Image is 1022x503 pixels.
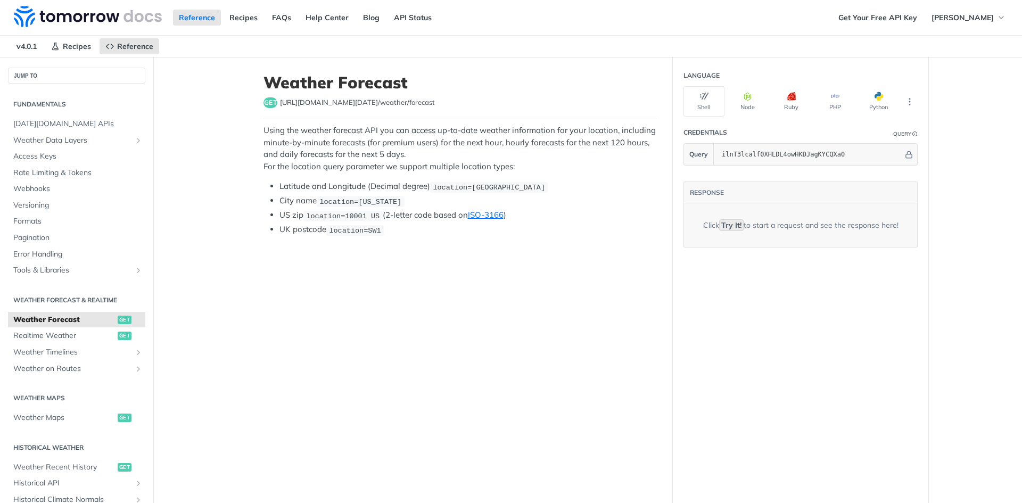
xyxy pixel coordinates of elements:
[716,144,903,165] input: apikey
[63,42,91,51] span: Recipes
[357,10,385,26] a: Blog
[13,347,131,358] span: Weather Timelines
[683,71,720,80] div: Language
[13,364,131,374] span: Weather on Routes
[902,94,918,110] button: More Languages
[8,116,145,132] a: [DATE][DOMAIN_NAME] APIs
[684,144,714,165] button: Query
[468,210,504,220] a: ISO-3166
[719,219,744,231] code: Try It!
[279,180,656,193] li: Latitude and Longitude (Decimal degree)
[134,479,143,488] button: Show subpages for Historical API
[814,86,855,117] button: PHP
[329,226,381,234] span: location=SW1
[388,10,438,26] a: API Status
[13,233,143,243] span: Pagination
[8,165,145,181] a: Rate Limiting & Tokens
[932,13,994,22] span: [PERSON_NAME]
[319,197,401,205] span: location=[US_STATE]
[903,149,914,160] button: Hide
[8,410,145,426] a: Weather Mapsget
[13,151,143,162] span: Access Keys
[263,73,656,92] h1: Weather Forecast
[8,393,145,403] h2: Weather Maps
[279,224,656,236] li: UK postcode
[100,38,159,54] a: Reference
[8,197,145,213] a: Versioning
[134,136,143,145] button: Show subpages for Weather Data Layers
[8,246,145,262] a: Error Handling
[263,125,656,172] p: Using the weather forecast API you can access up-to-date weather information for your location, i...
[926,10,1011,26] button: [PERSON_NAME]
[8,361,145,377] a: Weather on RoutesShow subpages for Weather on Routes
[8,459,145,475] a: Weather Recent Historyget
[8,133,145,149] a: Weather Data LayersShow subpages for Weather Data Layers
[683,128,727,137] div: Credentials
[13,168,143,178] span: Rate Limiting & Tokens
[280,97,435,108] span: https://api.tomorrow.io/v4/weather/forecast
[118,463,131,472] span: get
[689,150,708,159] span: Query
[8,230,145,246] a: Pagination
[279,209,656,221] li: US zip (2-letter code based on )
[118,316,131,324] span: get
[266,10,297,26] a: FAQs
[13,331,115,341] span: Realtime Weather
[912,131,918,137] i: Information
[306,212,380,220] span: location=10001 US
[14,6,162,27] img: Tomorrow.io Weather API Docs
[117,42,153,51] span: Reference
[833,10,923,26] a: Get Your Free API Key
[13,119,143,129] span: [DATE][DOMAIN_NAME] APIs
[8,475,145,491] a: Historical APIShow subpages for Historical API
[13,265,131,276] span: Tools & Libraries
[893,130,918,138] div: QueryInformation
[703,220,899,231] div: Click to start a request and see the response here!
[8,443,145,452] h2: Historical Weather
[433,183,545,191] span: location=[GEOGRAPHIC_DATA]
[45,38,97,54] a: Recipes
[300,10,355,26] a: Help Center
[8,181,145,197] a: Webhooks
[8,213,145,229] a: Formats
[118,332,131,340] span: get
[8,262,145,278] a: Tools & LibrariesShow subpages for Tools & Libraries
[279,195,656,207] li: City name
[118,414,131,422] span: get
[8,344,145,360] a: Weather TimelinesShow subpages for Weather Timelines
[771,86,812,117] button: Ruby
[8,100,145,109] h2: Fundamentals
[13,249,143,260] span: Error Handling
[13,200,143,211] span: Versioning
[727,86,768,117] button: Node
[13,478,131,489] span: Historical API
[13,462,115,473] span: Weather Recent History
[13,315,115,325] span: Weather Forecast
[13,184,143,194] span: Webhooks
[8,328,145,344] a: Realtime Weatherget
[13,413,115,423] span: Weather Maps
[11,38,43,54] span: v4.0.1
[8,149,145,164] a: Access Keys
[134,266,143,275] button: Show subpages for Tools & Libraries
[8,295,145,305] h2: Weather Forecast & realtime
[8,312,145,328] a: Weather Forecastget
[13,135,131,146] span: Weather Data Layers
[224,10,263,26] a: Recipes
[13,216,143,227] span: Formats
[8,68,145,84] button: JUMP TO
[134,348,143,357] button: Show subpages for Weather Timelines
[858,86,899,117] button: Python
[893,130,911,138] div: Query
[689,187,724,198] button: RESPONSE
[683,86,724,117] button: Shell
[263,97,277,108] span: get
[905,97,914,106] svg: More ellipsis
[173,10,221,26] a: Reference
[134,365,143,373] button: Show subpages for Weather on Routes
